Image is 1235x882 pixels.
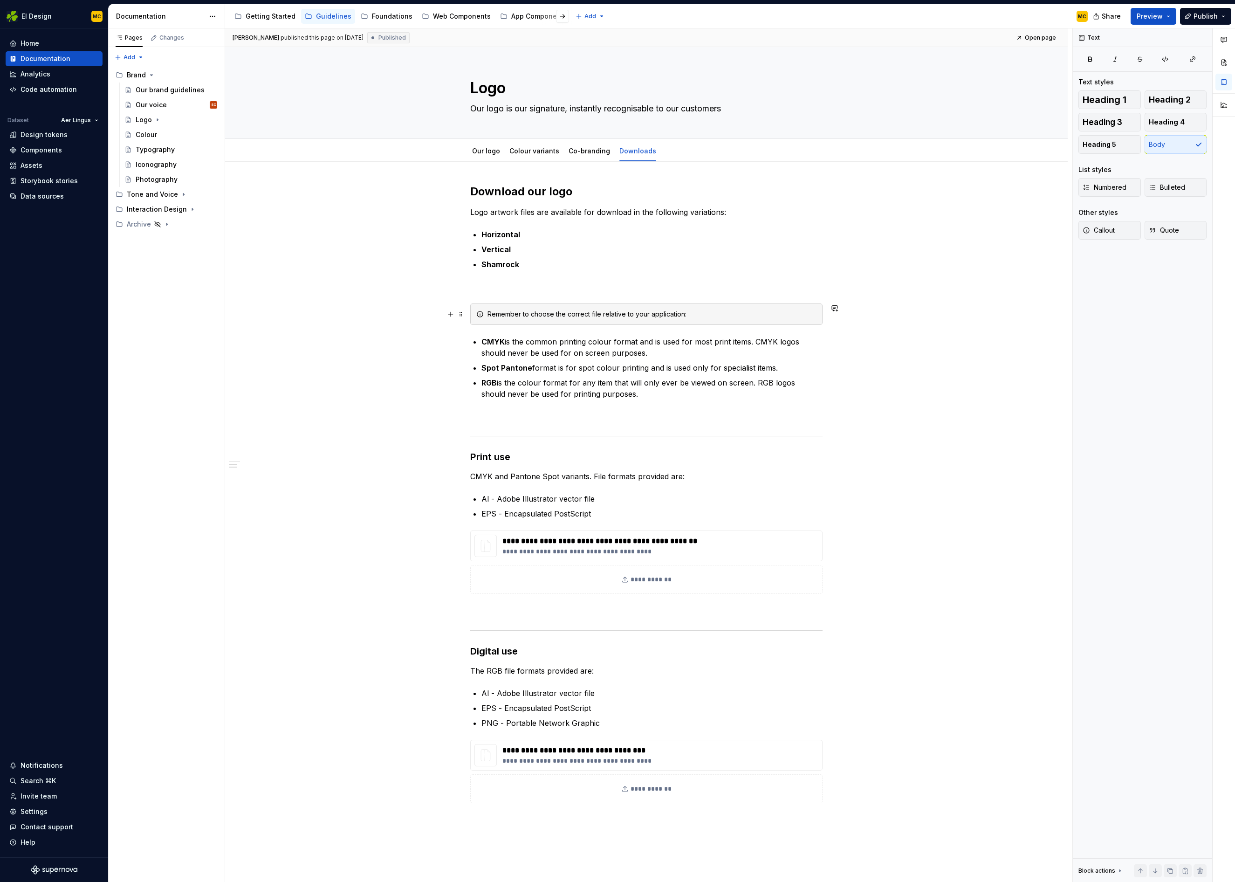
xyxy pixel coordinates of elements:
div: Logo [136,115,152,124]
a: Co-branding [569,147,610,155]
a: Web Components [418,9,494,24]
div: Tone and Voice [127,190,178,199]
a: Downloads [619,147,656,155]
a: Home [6,36,103,51]
button: Help [6,835,103,850]
div: Assets [21,161,42,170]
button: Heading 1 [1078,90,1141,109]
a: Logo [121,112,221,127]
button: Preview [1131,8,1176,25]
p: The RGB file formats provided are: [470,665,823,676]
div: Archive [127,220,151,229]
button: Publish [1180,8,1231,25]
div: Guidelines [316,12,351,21]
div: Page tree [112,68,221,232]
div: List styles [1078,165,1111,174]
div: EI Design [21,12,52,21]
a: Assets [6,158,103,173]
a: Data sources [6,189,103,204]
span: Publish [1194,12,1218,21]
a: Code automation [6,82,103,97]
div: Our brand guidelines [136,85,205,95]
span: Heading 2 [1149,95,1191,104]
div: MC [93,13,101,20]
p: PNG - Portable Network Graphic [481,717,823,729]
strong: CMYK [481,337,505,346]
div: Archive [112,217,221,232]
div: Co-branding [565,141,614,160]
span: [PERSON_NAME] [233,34,279,41]
div: Interaction Design [127,205,187,214]
a: App Components [496,9,571,24]
span: Heading 1 [1083,95,1126,104]
div: Help [21,838,35,847]
strong: Spot Pantone [481,363,532,372]
div: Tone and Voice [112,187,221,202]
svg: Supernova Logo [31,865,77,875]
div: Documentation [21,54,70,63]
span: Add [123,54,135,61]
a: Getting Started [231,9,299,24]
button: Callout [1078,221,1141,240]
span: Preview [1137,12,1163,21]
div: Documentation [116,12,204,21]
a: Our voiceSC [121,97,221,112]
div: Code automation [21,85,77,94]
h2: Download our logo [470,184,823,199]
button: Heading 4 [1145,113,1207,131]
button: Aer Lingus [57,114,103,127]
span: Aer Lingus [61,117,91,124]
div: SC [211,100,216,110]
div: Design tokens [21,130,68,139]
div: Data sources [21,192,64,201]
p: CMYK and Pantone Spot variants. File formats provided are: [470,471,823,482]
div: Interaction Design [112,202,221,217]
p: Al - Adobe Illustrator vector file [481,493,823,504]
span: Heading 4 [1149,117,1185,127]
a: Components [6,143,103,158]
div: Settings [21,807,48,816]
div: Other styles [1078,208,1118,217]
div: Typography [136,145,175,154]
a: Our logo [472,147,500,155]
a: Foundations [357,9,416,24]
span: Add [584,13,596,20]
div: Invite team [21,792,57,801]
div: Block actions [1078,864,1124,877]
a: Colour [121,127,221,142]
a: Typography [121,142,221,157]
strong: RGB [481,378,497,387]
textarea: Logo [468,77,821,99]
a: Open page [1013,31,1060,44]
button: Heading 5 [1078,135,1141,154]
div: Photography [136,175,178,184]
div: Text styles [1078,77,1114,87]
button: Add [112,51,147,64]
div: Pages [116,34,143,41]
span: Open page [1025,34,1056,41]
div: Analytics [21,69,50,79]
span: Share [1102,12,1121,21]
button: Heading 2 [1145,90,1207,109]
a: Analytics [6,67,103,82]
h3: Digital use [470,645,823,658]
span: Numbered [1083,183,1126,192]
div: Remember to choose the correct file relative to your application: [487,310,816,319]
span: Heading 3 [1083,117,1122,127]
button: Bulleted [1145,178,1207,197]
div: Home [21,39,39,48]
button: Heading 3 [1078,113,1141,131]
div: Our logo [468,141,504,160]
div: Getting Started [246,12,295,21]
strong: Vertical [481,245,511,254]
span: Heading 5 [1083,140,1116,149]
span: Callout [1083,226,1115,235]
div: Storybook stories [21,176,78,186]
p: Logo artwork files are available for download in the following variations: [470,207,823,218]
span: Bulleted [1149,183,1185,192]
button: Numbered [1078,178,1141,197]
p: is the colour format for any item that will only ever be viewed on screen. RGB logos should never... [481,377,823,400]
a: Invite team [6,789,103,804]
div: Page tree [231,7,571,26]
